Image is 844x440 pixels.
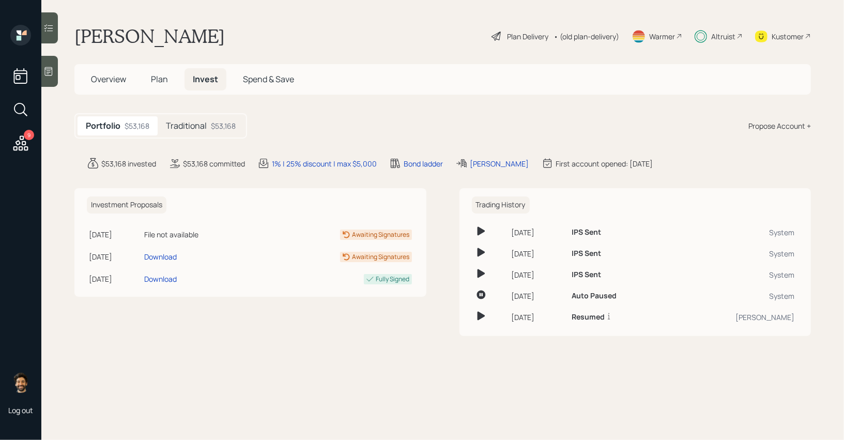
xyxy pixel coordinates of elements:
div: [DATE] [512,291,564,301]
div: System [674,291,794,301]
div: [DATE] [512,248,564,259]
div: [DATE] [512,312,564,323]
span: Spend & Save [243,73,294,85]
div: Kustomer [772,31,804,42]
div: First account opened: [DATE] [556,158,653,169]
div: [DATE] [512,269,564,280]
div: 9 [24,130,34,140]
div: [PERSON_NAME] [470,158,529,169]
div: [DATE] [89,251,140,262]
div: [DATE] [89,274,140,284]
div: Awaiting Signatures [352,230,410,239]
div: Plan Delivery [507,31,548,42]
div: System [674,227,794,238]
span: Overview [91,73,126,85]
h1: [PERSON_NAME] [74,25,225,48]
div: Download [144,274,177,284]
div: [DATE] [89,229,140,240]
h6: Resumed [572,313,605,322]
div: $53,168 invested [101,158,156,169]
div: $53,168 [211,120,236,131]
div: Log out [8,405,33,415]
div: Propose Account + [748,120,811,131]
div: Altruist [711,31,735,42]
div: File not available [144,229,258,240]
div: 1% | 25% discount | max $5,000 [272,158,377,169]
h5: Portfolio [86,121,120,131]
div: Awaiting Signatures [352,252,410,262]
div: Warmer [649,31,675,42]
div: [PERSON_NAME] [674,312,794,323]
div: $53,168 committed [183,158,245,169]
h5: Traditional [166,121,207,131]
h6: IPS Sent [572,270,601,279]
h6: Investment Proposals [87,196,166,214]
div: [DATE] [512,227,564,238]
h6: IPS Sent [572,249,601,258]
span: Invest [193,73,218,85]
div: System [674,269,794,280]
img: eric-schwartz-headshot.png [10,372,31,393]
div: $53,168 [125,120,149,131]
div: System [674,248,794,259]
h6: Auto Paused [572,292,617,300]
div: • (old plan-delivery) [554,31,619,42]
div: Bond ladder [404,158,443,169]
span: Plan [151,73,168,85]
div: Fully Signed [376,275,410,284]
h6: IPS Sent [572,228,601,237]
h6: Trading History [472,196,530,214]
div: Download [144,251,177,262]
